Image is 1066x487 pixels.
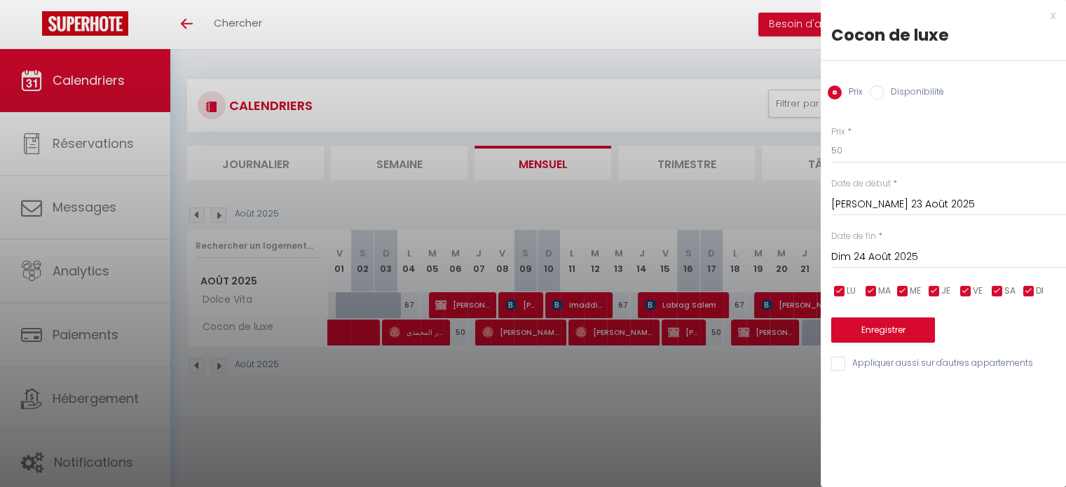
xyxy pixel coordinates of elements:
[1036,284,1044,298] span: DI
[884,85,944,101] label: Disponibilité
[941,284,950,298] span: JE
[910,284,921,298] span: ME
[831,317,935,343] button: Enregistrer
[973,284,983,298] span: VE
[847,284,856,298] span: LU
[831,230,876,243] label: Date de fin
[821,7,1055,24] div: x
[1004,284,1016,298] span: SA
[11,6,53,48] button: Ouvrir le widget de chat LiveChat
[842,85,863,101] label: Prix
[831,177,891,191] label: Date de début
[831,125,845,139] label: Prix
[878,284,891,298] span: MA
[831,24,1055,46] div: Cocon de luxe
